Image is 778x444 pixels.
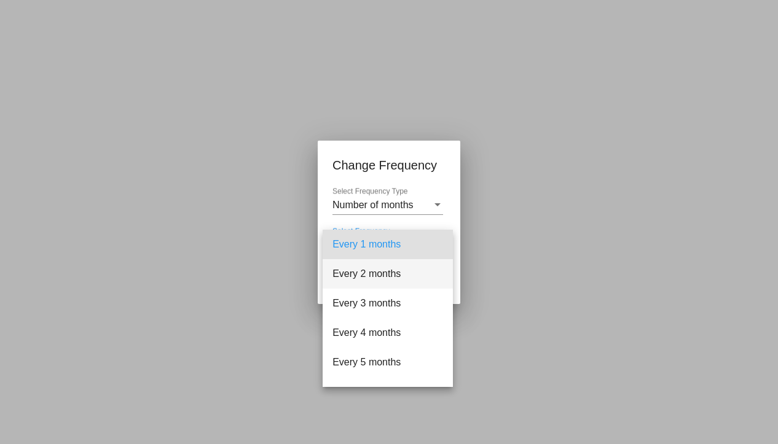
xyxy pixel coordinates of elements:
span: Every 6 months [332,377,443,407]
span: Every 1 months [332,230,443,259]
span: Every 2 months [332,259,443,289]
span: Every 5 months [332,348,443,377]
span: Every 3 months [332,289,443,318]
span: Every 4 months [332,318,443,348]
